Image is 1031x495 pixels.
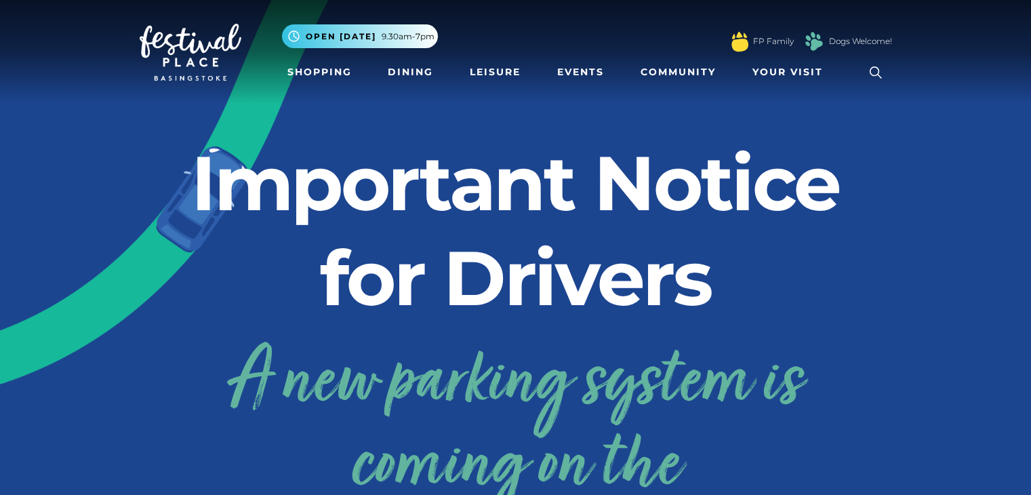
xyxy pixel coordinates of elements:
h2: Important Notice for Drivers [140,136,892,325]
a: Your Visit [747,60,835,85]
a: Dogs Welcome! [829,35,892,47]
a: FP Family [753,35,794,47]
span: Your Visit [752,65,823,79]
span: Open [DATE] [306,31,376,43]
a: Community [635,60,721,85]
a: Dining [382,60,439,85]
a: Events [552,60,609,85]
a: Shopping [282,60,357,85]
span: 9.30am-7pm [382,31,434,43]
img: Festival Place Logo [140,24,241,81]
a: Leisure [464,60,526,85]
button: Open [DATE] 9.30am-7pm [282,24,438,48]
